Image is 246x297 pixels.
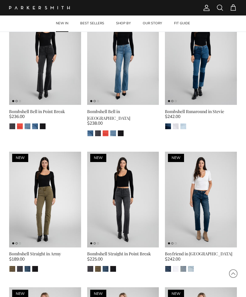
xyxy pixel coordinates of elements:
a: La Jolla [102,266,109,272]
div: Boyfriend in [GEOGRAPHIC_DATA] [165,250,237,257]
div: Bombshell Bell in [GEOGRAPHIC_DATA] [87,108,159,122]
a: BEST SELLERS [75,16,110,32]
a: Army [9,266,15,272]
img: Laguna [25,123,30,129]
a: Army [95,266,101,272]
div: Bombshell Straight in Point Break [87,250,159,257]
svg: Scroll to Top [229,269,238,278]
img: Watermelon [17,123,23,129]
a: SHOP BY [111,16,136,32]
img: Watermelon [103,130,108,136]
a: Stallion [110,266,116,272]
img: Venice [32,123,38,129]
a: Watermelon [102,130,109,136]
img: Point Break [17,266,23,272]
a: Account [200,4,210,12]
a: Eternal White [173,123,179,130]
img: Stallion [32,266,38,272]
a: Point Break [87,266,94,272]
img: Stallion [40,123,46,129]
img: Eternal White [173,123,179,129]
img: Army [9,266,15,272]
img: Eternal White Destroy [173,266,179,272]
img: Laguna [110,130,116,136]
a: Laguna [24,123,31,130]
a: Bombshell Straight in Point Break $225.00 Point BreakArmyLa JollaStallion [87,250,159,272]
a: Stallion [32,266,38,272]
img: Point Break [9,123,15,129]
img: Parker Smith [9,6,70,9]
a: Bombshell Bell in [GEOGRAPHIC_DATA] $238.00 VenicePoint BreakWatermelonLagunaStallion [87,108,159,136]
a: Bombshell Bell in Point Break $236.00 Point BreakWatermelonLagunaVeniceStallion [9,108,81,130]
a: Eternal White Destroy [173,266,179,272]
span: $189.00 [9,256,25,263]
span: $236.00 [9,113,25,120]
img: Riviera [180,123,186,129]
a: La Jolla [24,266,31,272]
img: Point Break [87,266,93,272]
a: Bombshell Runaround in Stevie $242.00 StevieEternal WhiteRiviera [165,108,237,130]
span: $242.00 [165,256,180,263]
a: NEW IN [50,16,74,32]
a: Stallion [118,130,124,136]
span: $238.00 [87,120,103,127]
a: Stallion [39,123,46,130]
img: Surf Rider [180,266,186,272]
a: Coronado Destroy [188,266,194,272]
div: Bombshell Runaround in Stevie [165,108,237,115]
span: $242.00 [165,113,180,120]
img: La Jolla [103,266,108,272]
a: OUR STORY [137,16,168,32]
div: Bombshell Straight in Army [9,250,81,257]
img: Venice [87,130,93,136]
img: La Jolla [25,266,30,272]
a: Redford [165,266,171,272]
span: $225.00 [87,256,103,263]
img: Coronado Destroy [188,266,194,272]
img: Stallion [110,266,116,272]
a: Bombshell Straight in Army $189.00 ArmyPoint BreakLa JollaStallion [9,250,81,272]
img: Point Break [95,130,101,136]
img: Stallion [118,130,124,136]
div: Bombshell Bell in Point Break [9,108,81,115]
a: FIT GUIDE [169,16,196,32]
a: Boyfriend in [GEOGRAPHIC_DATA] $242.00 RedfordEternal White DestroySurf RiderCoronado Destroy [165,250,237,272]
a: Surf Rider [180,266,186,272]
img: Army [95,266,101,272]
img: Stevie [165,123,171,129]
a: Venice [87,130,94,136]
a: Point Break [17,266,23,272]
img: Redford [165,266,171,272]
